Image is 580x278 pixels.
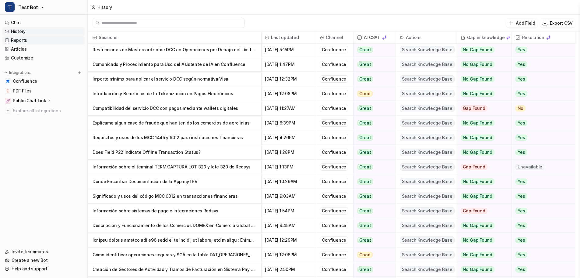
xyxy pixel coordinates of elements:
[353,233,392,247] button: Great
[512,57,570,72] button: Yes
[357,61,373,67] span: Great
[461,193,494,199] span: No Gap Found
[264,31,313,44] span: Last updated
[461,164,487,170] span: Gap Found
[515,91,527,97] span: Yes
[93,247,256,262] p: Cómo identificar operaciones seguras y SCA en la tabla DAT_OPERACIONES_CONTABLES
[400,207,455,215] span: Search Knowledge Base
[320,105,348,112] div: Confluence
[516,20,535,26] p: Add Field
[2,87,85,95] a: PDF FilesPDF Files
[2,45,85,53] a: Articles
[353,204,392,218] button: Great
[264,189,313,204] span: [DATE] 9:03AM
[2,107,85,115] a: Explore all integrations
[93,116,256,130] p: Explicame algun caso de fraude que han tenido los comercios de aerolinias
[461,252,494,258] span: No Gap Found
[353,262,392,277] button: Great
[6,99,10,103] img: Public Chat Link
[540,19,575,27] button: Export CSV
[93,86,256,101] p: Introducción y Beneficios de la Tokenización en Pagos Electrónicos
[93,174,256,189] p: Dónde Encontrar Documentación de la App myTPV
[400,222,455,229] span: Search Knowledge Base
[5,2,15,12] span: T
[97,4,112,10] div: History
[6,79,10,83] img: Confluence
[2,70,33,76] button: Integrations
[318,31,351,44] span: Channel
[512,116,570,130] button: Yes
[93,218,256,233] p: Descripción y Funcionamiento de los Comercios DOMEX en Comercia Global Payments
[461,120,494,126] span: No Gap Found
[2,256,85,265] a: Create a new Bot
[264,57,313,72] span: [DATE] 1:47PM
[320,207,348,215] div: Confluence
[512,189,570,204] button: Yes
[457,233,507,247] button: No Gap Found
[264,101,313,116] span: [DATE] 11:27AM
[9,70,31,75] p: Integrations
[264,174,313,189] span: [DATE] 10:29AM
[353,247,392,262] button: Good
[264,116,313,130] span: [DATE] 6:39PM
[353,86,392,101] button: Good
[356,31,393,44] span: AI CSAT
[457,130,507,145] button: No Gap Found
[93,160,256,174] p: Información sobre el terminal TERM.CAPTURA LOT 320 y lote 320 de Redsys
[320,134,348,141] div: Confluence
[512,101,570,116] button: No
[93,145,256,160] p: Does Field P22 Indicate Offline Transaction Status?
[93,233,256,247] p: lor ipsu dolor s ametco adi e96 sedd ei te incidi, ut labore, etd m aliqu : Enimad 3MI veniamq no...
[457,57,507,72] button: No Gap Found
[320,178,348,185] div: Confluence
[400,163,455,171] span: Search Knowledge Base
[2,54,85,62] a: Customize
[264,72,313,86] span: [DATE] 12:32PM
[400,119,455,127] span: Search Knowledge Base
[457,160,507,174] button: Gap Found
[457,145,507,160] button: No Gap Found
[357,237,373,243] span: Great
[515,76,527,82] span: Yes
[6,89,10,93] img: PDF Files
[264,145,313,160] span: [DATE] 1:28PM
[320,222,348,229] div: Confluence
[357,266,373,273] span: Great
[515,222,527,229] span: Yes
[461,208,487,214] span: Gap Found
[320,163,348,171] div: Confluence
[400,193,455,200] span: Search Knowledge Base
[320,61,348,68] div: Confluence
[264,130,313,145] span: [DATE] 4:26PM
[357,164,373,170] span: Great
[353,116,392,130] button: Great
[264,233,313,247] span: [DATE] 12:29PM
[13,88,31,94] span: PDF Files
[264,262,313,277] span: [DATE] 2:50PM
[400,75,455,83] span: Search Knowledge Base
[93,204,256,218] p: Información sobre sistemas de pago e integraciones Redsys
[506,19,537,27] button: Add Field
[93,101,256,116] p: Compatibilidad del servicio DCC con pagos mediante wallets digitales
[90,31,258,44] span: Sessions
[461,237,494,243] span: No Gap Found
[515,135,527,141] span: Yes
[400,236,455,244] span: Search Knowledge Base
[264,86,313,101] span: [DATE] 12:08PM
[5,108,11,114] img: explore all integrations
[264,247,313,262] span: [DATE] 12:06PM
[400,61,455,68] span: Search Knowledge Base
[515,164,544,170] span: Unavailable
[457,189,507,204] button: No Gap Found
[2,77,85,85] a: ConfluenceConfluence
[512,204,570,218] button: Yes
[357,47,373,53] span: Great
[515,179,527,185] span: Yes
[400,178,455,185] span: Search Knowledge Base
[400,134,455,141] span: Search Knowledge Base
[357,105,373,111] span: Great
[320,75,348,83] div: Confluence
[406,31,422,44] h2: Actions
[512,233,570,247] button: Yes
[320,149,348,156] div: Confluence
